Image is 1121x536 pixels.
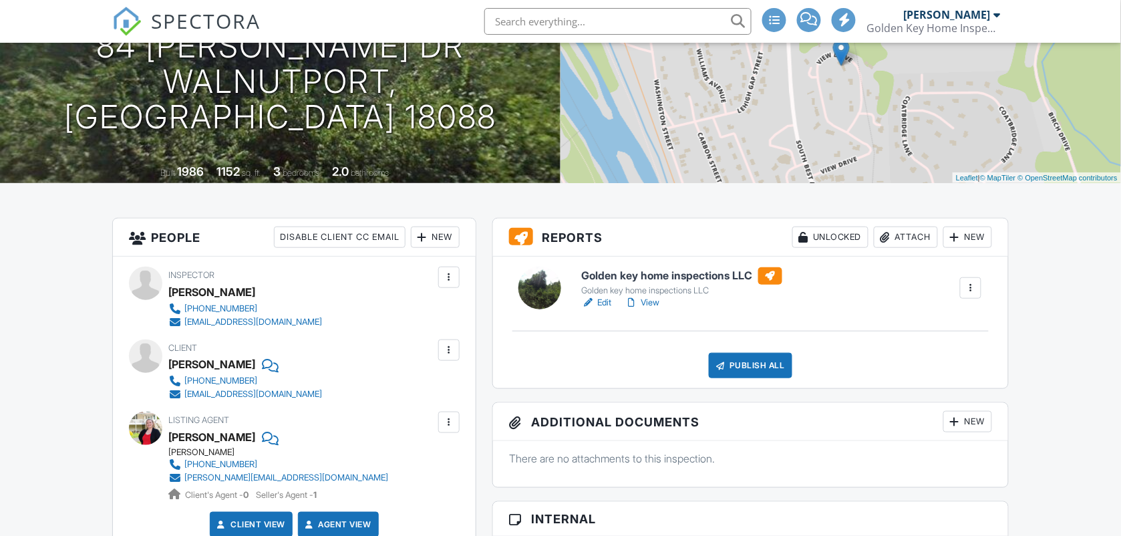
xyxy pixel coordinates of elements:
[313,490,317,500] strong: 1
[184,389,322,400] div: [EMAIL_ADDRESS][DOMAIN_NAME]
[943,227,992,248] div: New
[351,168,389,178] span: bathrooms
[484,8,752,35] input: Search everything...
[582,267,782,297] a: Golden key home inspections LLC Golden key home inspections LLC
[1018,174,1118,182] a: © OpenStreetMap contributors
[178,164,204,178] div: 1986
[184,473,388,483] div: [PERSON_NAME][EMAIL_ADDRESS][DOMAIN_NAME]
[185,490,251,500] span: Client's Agent -
[493,219,1008,257] h3: Reports
[168,354,255,374] div: [PERSON_NAME]
[709,353,792,378] div: Publish All
[151,7,261,35] span: SPECTORA
[168,458,388,471] a: [PHONE_NUMBER]
[903,8,990,21] div: [PERSON_NAME]
[943,411,992,432] div: New
[256,490,317,500] span: Seller's Agent -
[168,270,214,280] span: Inspector
[243,168,261,178] span: sq. ft.
[168,427,255,447] a: [PERSON_NAME]
[168,471,388,485] a: [PERSON_NAME][EMAIL_ADDRESS][DOMAIN_NAME]
[168,374,322,388] a: [PHONE_NUMBER]
[168,315,322,329] a: [EMAIL_ADDRESS][DOMAIN_NAME]
[184,303,257,314] div: [PHONE_NUMBER]
[582,267,782,285] h6: Golden key home inspections LLC
[953,172,1121,184] div: |
[956,174,978,182] a: Leaflet
[214,518,285,531] a: Client View
[283,168,320,178] span: bedrooms
[333,164,349,178] div: 2.0
[168,415,229,425] span: Listing Agent
[168,343,197,353] span: Client
[168,447,399,458] div: [PERSON_NAME]
[303,518,371,531] a: Agent View
[184,459,257,470] div: [PHONE_NUMBER]
[21,29,539,134] h1: 84 [PERSON_NAME] Dr Walnutport, [GEOGRAPHIC_DATA] 18088
[168,302,322,315] a: [PHONE_NUMBER]
[184,317,322,327] div: [EMAIL_ADDRESS][DOMAIN_NAME]
[274,227,406,248] div: Disable Client CC Email
[625,296,660,309] a: View
[493,403,1008,441] h3: Additional Documents
[217,164,241,178] div: 1152
[168,282,255,302] div: [PERSON_NAME]
[980,174,1016,182] a: © MapTiler
[792,227,868,248] div: Unlocked
[874,227,938,248] div: Attach
[582,296,612,309] a: Edit
[112,7,142,36] img: The Best Home Inspection Software - Spectora
[113,219,476,257] h3: People
[168,388,322,401] a: [EMAIL_ADDRESS][DOMAIN_NAME]
[184,376,257,386] div: [PHONE_NUMBER]
[582,285,782,296] div: Golden key home inspections LLC
[243,490,249,500] strong: 0
[112,18,261,46] a: SPECTORA
[866,21,1000,35] div: Golden Key Home Inspections, LLC
[411,227,460,248] div: New
[161,168,176,178] span: Built
[509,451,992,466] p: There are no attachments to this inspection.
[274,164,281,178] div: 3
